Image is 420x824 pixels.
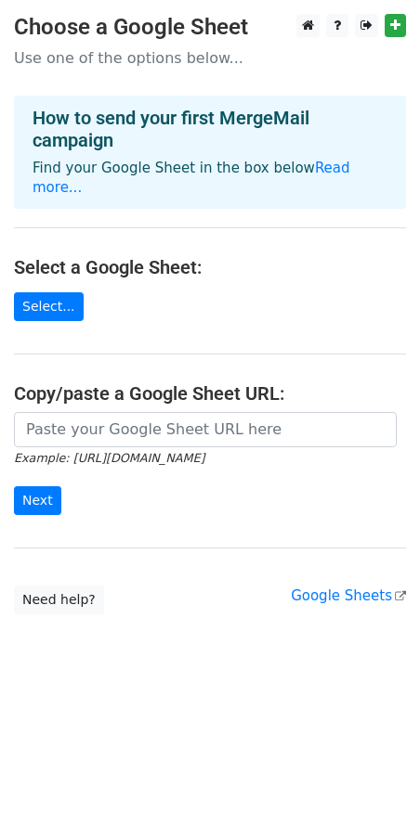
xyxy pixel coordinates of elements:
h4: Copy/paste a Google Sheet URL: [14,382,406,405]
p: Use one of the options below... [14,48,406,68]
a: Google Sheets [291,587,406,604]
small: Example: [URL][DOMAIN_NAME] [14,451,204,465]
a: Need help? [14,586,104,614]
p: Find your Google Sheet in the box below [33,159,387,198]
a: Select... [14,292,84,321]
h3: Choose a Google Sheet [14,14,406,41]
h4: Select a Google Sheet: [14,256,406,278]
a: Read more... [33,160,350,196]
input: Paste your Google Sheet URL here [14,412,397,447]
input: Next [14,486,61,515]
h4: How to send your first MergeMail campaign [33,107,387,151]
